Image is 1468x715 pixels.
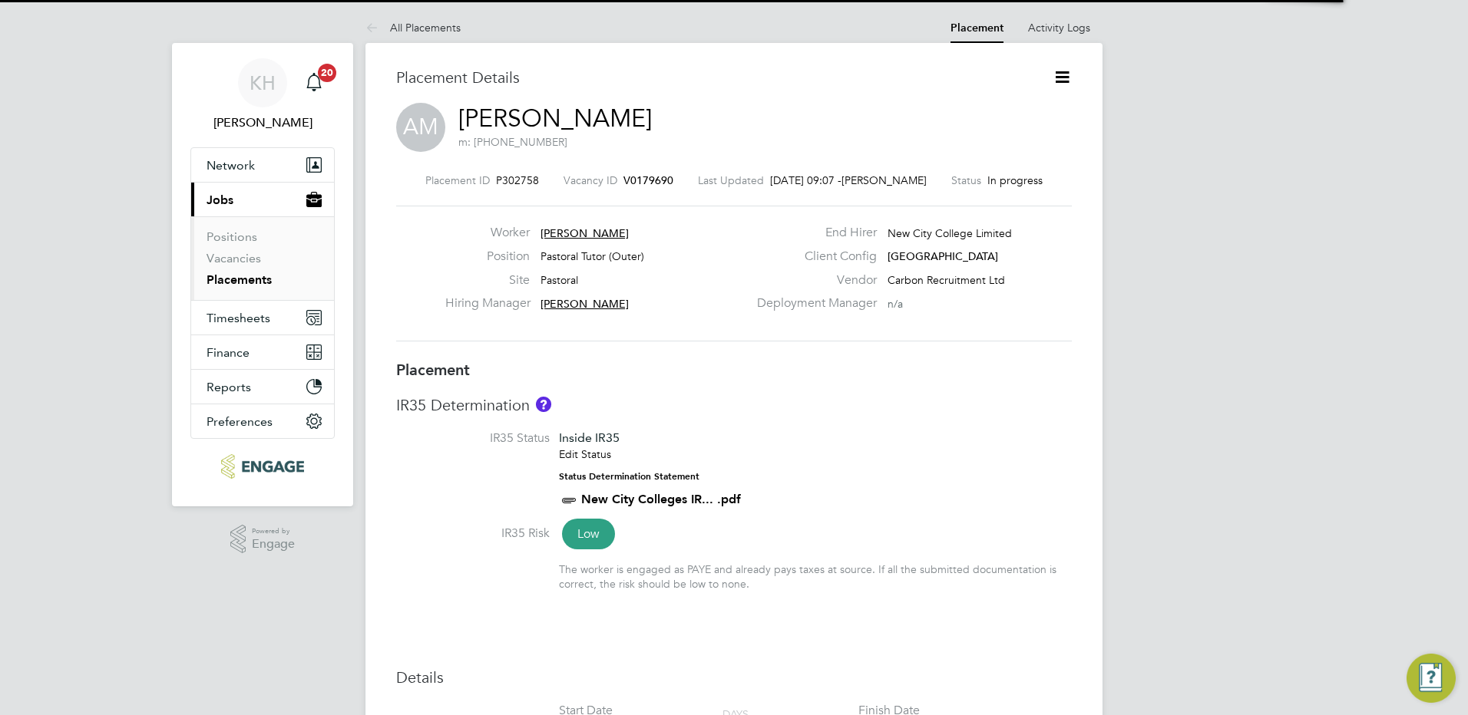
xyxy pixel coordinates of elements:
[559,430,620,445] span: Inside IR35
[190,454,335,479] a: Go to home page
[562,519,615,549] span: Low
[445,272,530,288] label: Site
[770,173,841,187] span: [DATE] 09:07 -
[458,104,652,133] a: [PERSON_NAME]
[564,173,617,187] label: Vacancy ID
[496,173,539,187] span: P302758
[207,251,261,265] a: Vacancies
[252,525,295,538] span: Powered by
[559,562,1072,590] div: The worker is engaged as PAYE and already pays taxes at source. If all the submitted documentatio...
[559,471,699,482] strong: Status Determination Statement
[541,249,644,263] span: Pastoral Tutor (Outer)
[191,183,334,216] button: Jobs
[191,404,334,438] button: Preferences
[951,173,981,187] label: Status
[536,397,551,412] button: About IR35
[445,249,530,265] label: Position
[299,58,329,107] a: 20
[396,68,1030,87] h3: Placement Details
[191,216,334,300] div: Jobs
[365,21,461,35] a: All Placements
[396,361,470,379] b: Placement
[748,249,877,265] label: Client Config
[1028,21,1090,35] a: Activity Logs
[748,295,877,311] label: Deployment Manager
[623,173,673,187] span: V0179690
[425,173,490,187] label: Placement ID
[190,58,335,132] a: KH[PERSON_NAME]
[190,114,335,132] span: Kirsty Hanmore
[581,492,741,506] a: New City Colleges IR... .pdf
[987,173,1043,187] span: In progress
[207,345,250,360] span: Finance
[748,225,877,241] label: End Hirer
[458,135,567,149] span: m: [PHONE_NUMBER]
[191,335,334,369] button: Finance
[191,370,334,404] button: Reports
[888,249,998,263] span: [GEOGRAPHIC_DATA]
[396,667,1072,687] h3: Details
[541,273,578,287] span: Pastoral
[207,311,270,325] span: Timesheets
[888,297,903,311] span: n/a
[445,225,530,241] label: Worker
[841,173,927,187] span: [PERSON_NAME]
[207,229,257,244] a: Positions
[230,525,296,554] a: Powered byEngage
[396,430,550,446] label: IR35 Status
[396,395,1072,415] h3: IR35 Determination
[698,173,764,187] label: Last Updated
[252,538,295,551] span: Engage
[396,103,445,152] span: AM
[445,295,530,311] label: Hiring Manager
[207,414,273,429] span: Preferences
[221,454,303,479] img: ncclondon-logo-retina.png
[888,226,1012,240] span: New City College Limited
[748,272,877,288] label: Vendor
[541,297,629,311] span: [PERSON_NAME]
[318,64,336,82] span: 20
[207,158,255,173] span: Network
[207,380,251,394] span: Reports
[1407,654,1456,703] button: Engage Resource Center
[191,301,334,334] button: Timesheets
[888,273,1005,287] span: Carbon Recruitment Ltd
[541,226,629,240] span: [PERSON_NAME]
[207,272,272,287] a: Placements
[396,526,550,542] label: IR35 Risk
[559,447,611,461] a: Edit Status
[172,43,353,506] nav: Main navigation
[191,148,334,182] button: Network
[951,21,1003,35] a: Placement
[207,193,233,207] span: Jobs
[250,73,276,93] span: KH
